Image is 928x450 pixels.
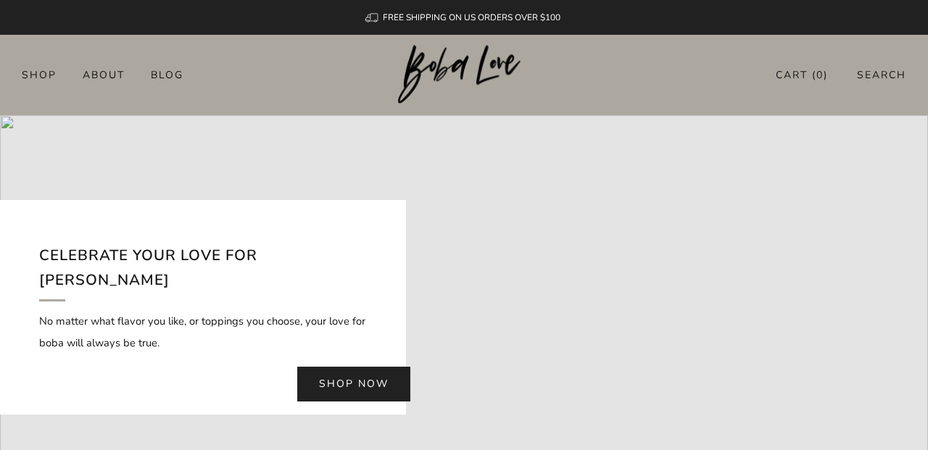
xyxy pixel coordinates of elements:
[383,12,560,23] span: FREE SHIPPING ON US ORDERS OVER $100
[39,310,367,354] p: No matter what flavor you like, or toppings you choose, your love for boba will always be true.
[398,45,531,105] a: Boba Love
[776,63,828,87] a: Cart
[816,68,824,82] items-count: 0
[151,63,183,86] a: Blog
[22,63,57,86] a: Shop
[39,243,367,301] h2: Celebrate your love for [PERSON_NAME]
[297,367,410,401] a: Shop now
[83,63,125,86] a: About
[398,45,531,104] img: Boba Love
[857,63,906,87] a: Search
